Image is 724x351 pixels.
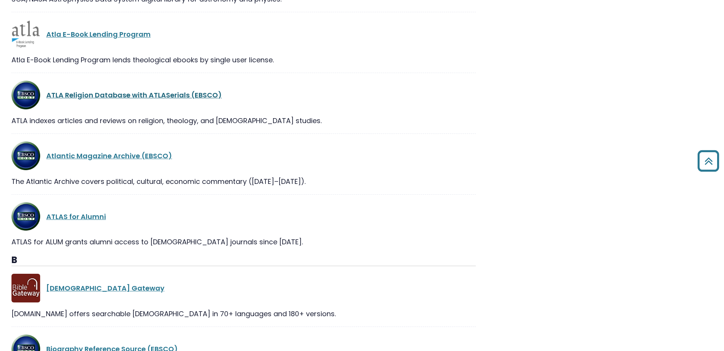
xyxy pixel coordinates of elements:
[46,151,172,161] a: Atlantic Magazine Archive (EBSCO)
[46,212,106,221] a: ATLAS for Alumni
[11,176,476,187] div: The Atlantic Archive covers political, cultural, economic commentary ([DATE]–[DATE]).
[11,237,476,247] div: ATLAS for ALUM grants alumni access to [DEMOGRAPHIC_DATA] journals since [DATE].
[11,309,476,319] div: [DOMAIN_NAME] offers searchable [DEMOGRAPHIC_DATA] in 70+ languages and 180+ versions.
[695,154,722,168] a: Back to Top
[46,283,164,293] a: [DEMOGRAPHIC_DATA] Gateway
[11,255,476,266] h3: B
[46,29,151,39] a: Atla E-Book Lending Program
[11,202,40,231] img: ATLA Religion Database
[11,55,476,65] div: Atla E-Book Lending Program lends theological ebooks by single user license.
[46,90,222,100] a: ATLA Religion Database with ATLASerials (EBSCO)
[11,115,476,126] div: ATLA indexes articles and reviews on religion, theology, and [DEMOGRAPHIC_DATA] studies.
